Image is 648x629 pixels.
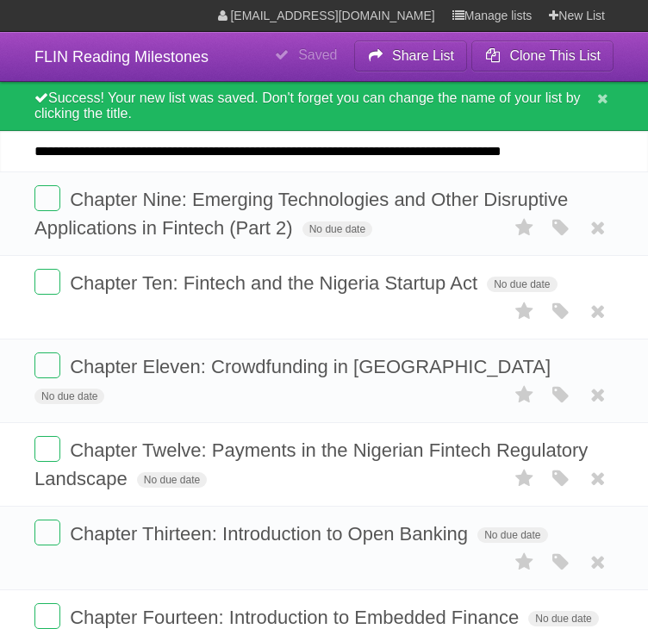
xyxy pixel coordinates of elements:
[34,520,60,545] label: Done
[34,185,60,211] label: Done
[354,40,468,72] button: Share List
[34,189,568,239] span: Chapter Nine: Emerging Technologies and Other Disruptive Applications in Fintech (Part 2)
[70,607,523,628] span: Chapter Fourteen: Introduction to Embedded Finance
[70,272,482,294] span: Chapter Ten: Fintech and the Nigeria Startup Act
[471,40,614,72] button: Clone This List
[34,48,209,65] span: FLIN Reading Milestones
[137,472,207,488] span: No due date
[34,436,60,462] label: Done
[302,221,372,237] span: No due date
[34,269,60,295] label: Done
[298,47,337,62] b: Saved
[34,352,60,378] label: Done
[70,356,555,377] span: Chapter Eleven: Crowdfunding in [GEOGRAPHIC_DATA]
[528,611,598,626] span: No due date
[34,389,104,404] span: No due date
[508,381,541,409] label: Star task
[508,548,541,576] label: Star task
[70,523,472,545] span: Chapter Thirteen: Introduction to Open Banking
[508,214,541,242] label: Star task
[34,603,60,629] label: Done
[487,277,557,292] span: No due date
[508,297,541,326] label: Star task
[392,48,454,63] b: Share List
[508,464,541,493] label: Star task
[34,439,588,489] span: Chapter Twelve: Payments in the Nigerian Fintech Regulatory Landscape
[477,527,547,543] span: No due date
[509,48,601,63] b: Clone This List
